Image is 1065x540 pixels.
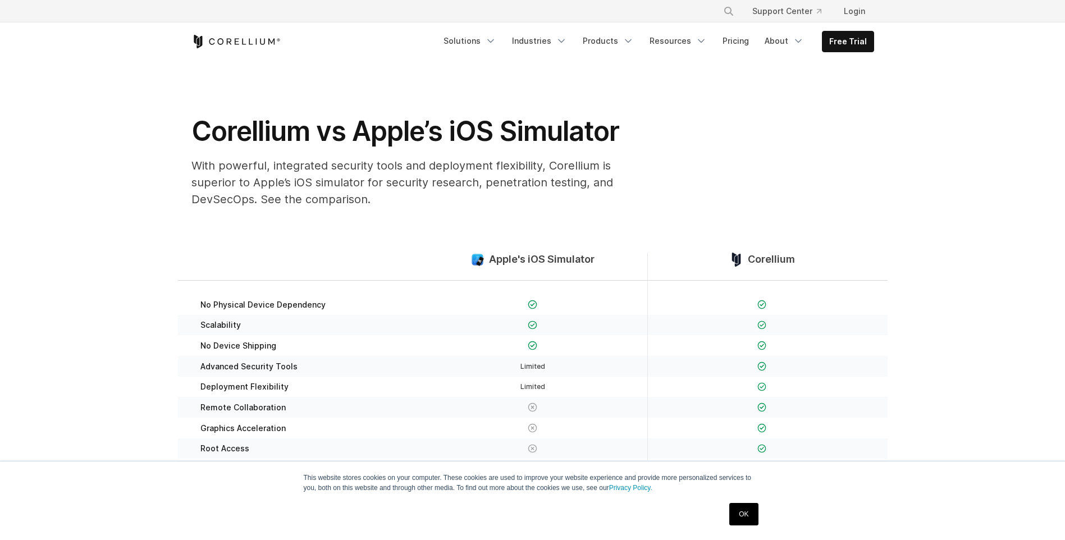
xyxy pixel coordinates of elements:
a: Free Trial [822,31,874,52]
a: Resources [643,31,714,51]
div: Navigation Menu [437,31,874,52]
span: Limited [520,382,545,391]
a: Corellium Home [191,35,281,48]
img: compare_ios-simulator--large [470,253,484,267]
img: Checkmark [757,321,767,330]
a: Solutions [437,31,503,51]
a: Industries [505,31,574,51]
a: Privacy Policy. [609,484,652,492]
span: Graphics Acceleration [200,423,286,433]
span: Root Access [200,443,249,454]
img: Checkmark [528,341,537,350]
span: Corellium [748,253,795,266]
span: Remote Collaboration [200,402,286,413]
span: Apple's iOS Simulator [489,253,595,266]
a: Login [835,1,874,21]
img: Checkmark [528,300,537,309]
img: X [528,402,537,412]
span: Deployment Flexibility [200,382,289,392]
span: No Physical Device Dependency [200,300,326,310]
img: Checkmark [757,423,767,433]
img: X [528,444,537,454]
div: Navigation Menu [710,1,874,21]
img: Checkmark [757,382,767,392]
img: Checkmark [757,444,767,454]
img: Checkmark [757,402,767,412]
span: Scalability [200,320,241,330]
p: This website stores cookies on your computer. These cookies are used to improve your website expe... [304,473,762,493]
a: Pricing [716,31,756,51]
button: Search [719,1,739,21]
img: Checkmark [528,321,537,330]
img: X [528,423,537,433]
p: With powerful, integrated security tools and deployment flexibility, Corellium is superior to App... [191,157,641,208]
img: Checkmark [757,361,767,371]
span: No Device Shipping [200,341,276,351]
span: Limited [520,362,545,370]
h1: Corellium vs Apple’s iOS Simulator [191,115,641,148]
a: Products [576,31,641,51]
a: OK [729,503,758,525]
img: Checkmark [757,300,767,309]
a: About [758,31,811,51]
span: Advanced Security Tools [200,361,298,372]
a: Support Center [743,1,830,21]
img: Checkmark [757,341,767,350]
